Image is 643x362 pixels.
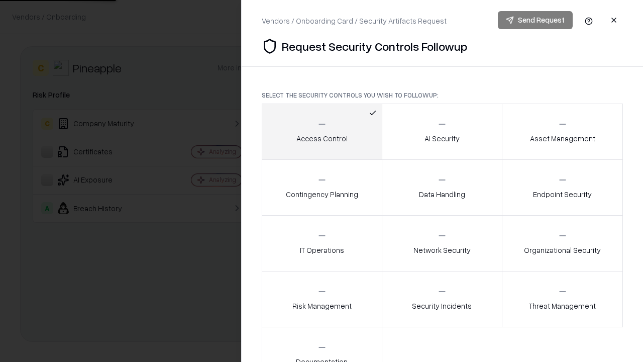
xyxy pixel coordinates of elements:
[282,38,467,54] p: Request Security Controls Followup
[262,16,447,26] div: Vendors / Onboarding Card / Security Artifacts Request
[262,91,623,100] p: Select the security controls you wish to followup:
[300,245,344,255] p: IT Operations
[502,159,623,216] button: Endpoint Security
[296,133,348,144] p: Access Control
[502,271,623,327] button: Threat Management
[286,189,358,200] p: Contingency Planning
[262,104,382,160] button: Access Control
[502,104,623,160] button: Asset Management
[262,159,382,216] button: Contingency Planning
[262,215,382,271] button: IT Operations
[382,271,503,327] button: Security Incidents
[262,271,382,327] button: Risk Management
[424,133,460,144] p: AI Security
[533,189,592,200] p: Endpoint Security
[292,301,352,311] p: Risk Management
[382,159,503,216] button: Data Handling
[412,301,472,311] p: Security Incidents
[382,215,503,271] button: Network Security
[529,301,596,311] p: Threat Management
[530,133,595,144] p: Asset Management
[413,245,471,255] p: Network Security
[502,215,623,271] button: Organizational Security
[524,245,601,255] p: Organizational Security
[382,104,503,160] button: AI Security
[419,189,465,200] p: Data Handling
